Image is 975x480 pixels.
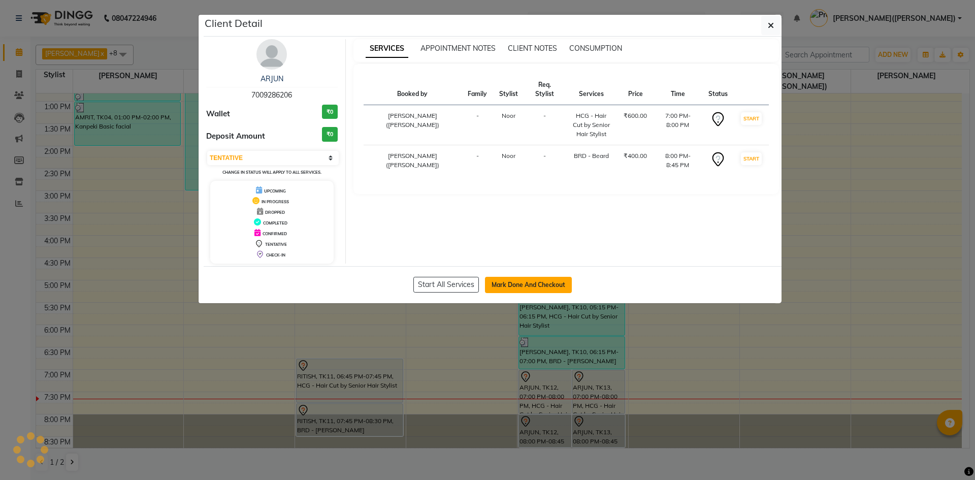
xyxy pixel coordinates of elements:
[262,199,289,204] span: IN PROGRESS
[462,145,493,176] td: -
[264,188,286,194] span: UPCOMING
[263,231,287,236] span: CONFIRMED
[524,74,565,105] th: Req. Stylist
[571,151,611,161] div: BRD - Beard
[524,105,565,145] td: -
[524,145,565,176] td: -
[493,74,524,105] th: Stylist
[569,44,622,53] span: CONSUMPTION
[485,277,572,293] button: Mark Done And Checkout
[322,127,338,142] h3: ₹0
[364,74,462,105] th: Booked by
[364,105,462,145] td: [PERSON_NAME]([PERSON_NAME])
[617,74,653,105] th: Price
[565,74,617,105] th: Services
[624,151,647,161] div: ₹400.00
[462,74,493,105] th: Family
[256,39,287,70] img: avatar
[265,210,285,215] span: DROPPED
[206,108,230,120] span: Wallet
[702,74,734,105] th: Status
[741,152,762,165] button: START
[364,145,462,176] td: [PERSON_NAME]([PERSON_NAME])
[624,111,647,120] div: ₹600.00
[266,252,285,258] span: CHECK-IN
[462,105,493,145] td: -
[502,112,515,119] span: Noor
[508,44,557,53] span: CLIENT NOTES
[420,44,496,53] span: APPOINTMENT NOTES
[222,170,321,175] small: Change in status will apply to all services.
[653,145,702,176] td: 8:00 PM-8:45 PM
[571,111,611,139] div: HCG - Hair Cut by Senior Hair Stylist
[653,105,702,145] td: 7:00 PM-8:00 PM
[366,40,408,58] span: SERVICES
[206,131,265,142] span: Deposit Amount
[413,277,479,293] button: Start All Services
[265,242,287,247] span: TENTATIVE
[251,90,292,100] span: 7009286206
[502,152,515,159] span: Noor
[261,74,283,83] a: ARJUN
[205,16,263,31] h5: Client Detail
[741,112,762,125] button: START
[653,74,702,105] th: Time
[263,220,287,226] span: COMPLETED
[322,105,338,119] h3: ₹0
